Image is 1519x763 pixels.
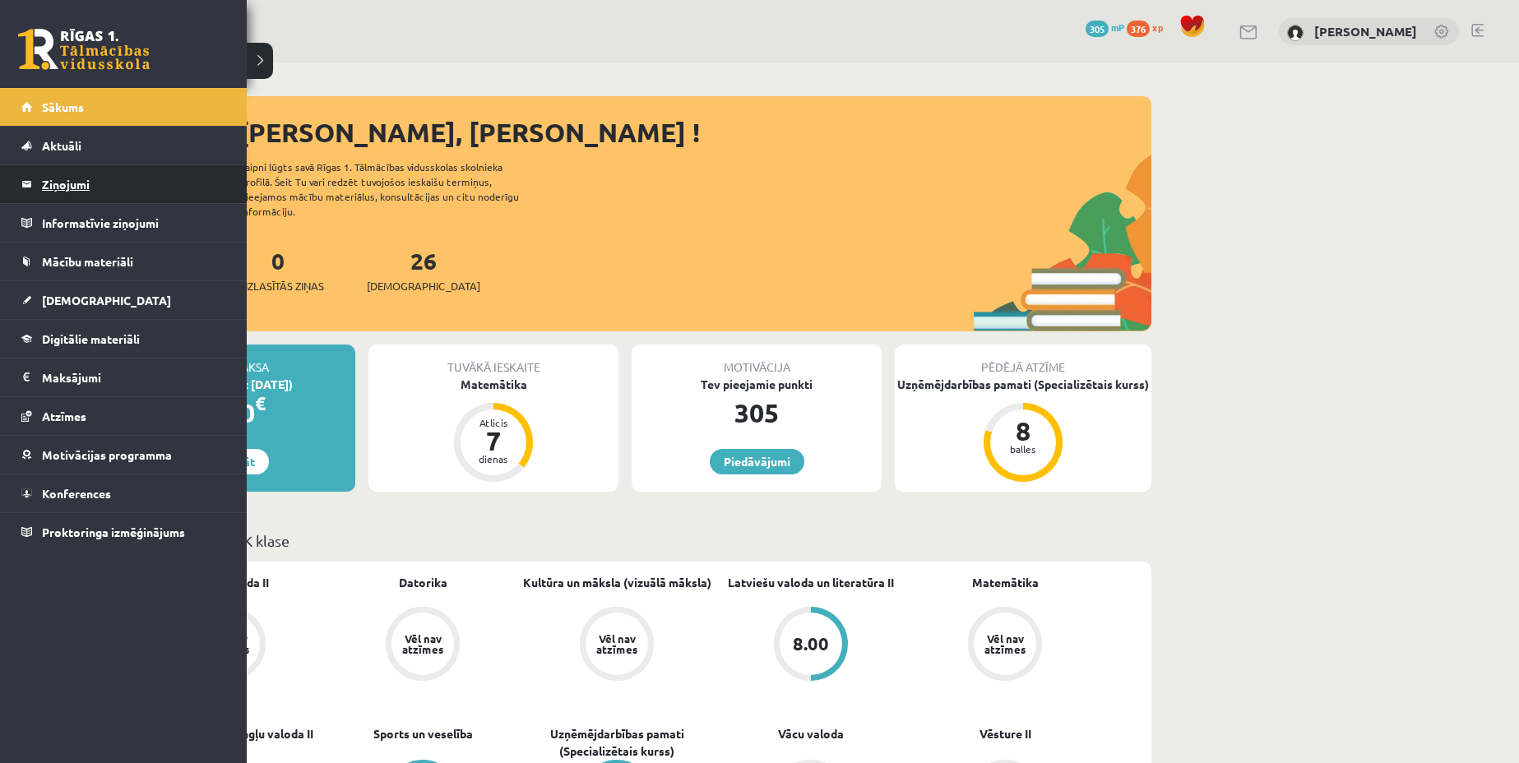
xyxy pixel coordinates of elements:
[42,331,140,346] span: Digitālie materiāli
[21,243,226,280] a: Mācību materiāli
[21,165,226,203] a: Ziņojumi
[21,204,226,242] a: Informatīvie ziņojumi
[21,88,226,126] a: Sākums
[367,246,480,294] a: 26[DEMOGRAPHIC_DATA]
[895,376,1151,484] a: Uzņēmējdarbības pamati (Specializētais kurss) 8 balles
[239,113,1151,152] div: [PERSON_NAME], [PERSON_NAME] !
[778,725,844,742] a: Vācu valoda
[594,633,640,654] div: Vēl nav atzīmes
[1287,25,1304,41] img: Elvis Rainers Čapa
[21,474,226,512] a: Konferences
[632,393,882,432] div: 305
[18,29,150,70] a: Rīgas 1. Tālmācības vidusskola
[793,635,829,653] div: 8.00
[982,633,1028,654] div: Vēl nav atzīmes
[469,428,518,454] div: 7
[42,165,226,203] legend: Ziņojumi
[368,345,618,376] div: Tuvākā ieskaite
[972,574,1039,591] a: Matemātika
[1086,21,1124,34] a: 305 mP
[998,418,1048,444] div: 8
[42,409,86,423] span: Atzīmes
[469,418,518,428] div: Atlicis
[232,246,324,294] a: 0Neizlasītās ziņas
[42,486,111,501] span: Konferences
[42,204,226,242] legend: Informatīvie ziņojumi
[400,633,446,654] div: Vēl nav atzīmes
[373,725,473,742] a: Sports un veselība
[1314,23,1417,39] a: [PERSON_NAME]
[42,138,81,153] span: Aktuāli
[367,278,480,294] span: [DEMOGRAPHIC_DATA]
[1152,21,1163,34] span: xp
[1111,21,1124,34] span: mP
[21,513,226,551] a: Proktoringa izmēģinājums
[21,127,226,164] a: Aktuāli
[42,358,226,396] legend: Maksājumi
[368,376,618,393] div: Matemātika
[728,574,894,591] a: Latviešu valoda un literatūra II
[42,447,172,462] span: Motivācijas programma
[1127,21,1171,34] a: 376 xp
[469,454,518,464] div: dienas
[1086,21,1109,37] span: 305
[998,444,1048,454] div: balles
[21,397,226,435] a: Atzīmes
[979,725,1031,742] a: Vēsture II
[21,358,226,396] a: Maksājumi
[21,281,226,319] a: [DEMOGRAPHIC_DATA]
[240,160,548,219] div: Laipni lūgts savā Rīgas 1. Tālmācības vidusskolas skolnieka profilā. Šeit Tu vari redzēt tuvojošo...
[42,254,133,269] span: Mācību materiāli
[520,607,714,684] a: Vēl nav atzīmes
[895,345,1151,376] div: Pēdējā atzīme
[1127,21,1150,37] span: 376
[21,436,226,474] a: Motivācijas programma
[710,449,804,474] a: Piedāvājumi
[105,529,1145,552] p: Mācību plāns 12.b1 JK klase
[368,376,618,484] a: Matemātika Atlicis 7 dienas
[255,391,266,415] span: €
[632,376,882,393] div: Tev pieejamie punkti
[232,278,324,294] span: Neizlasītās ziņas
[523,574,711,591] a: Kultūra un māksla (vizuālā māksla)
[42,525,185,539] span: Proktoringa izmēģinājums
[326,607,520,684] a: Vēl nav atzīmes
[42,293,171,308] span: [DEMOGRAPHIC_DATA]
[632,345,882,376] div: Motivācija
[42,99,84,114] span: Sākums
[714,607,908,684] a: 8.00
[908,607,1102,684] a: Vēl nav atzīmes
[21,320,226,358] a: Digitālie materiāli
[520,725,714,760] a: Uzņēmējdarbības pamati (Specializētais kurss)
[399,574,447,591] a: Datorika
[895,376,1151,393] div: Uzņēmējdarbības pamati (Specializētais kurss)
